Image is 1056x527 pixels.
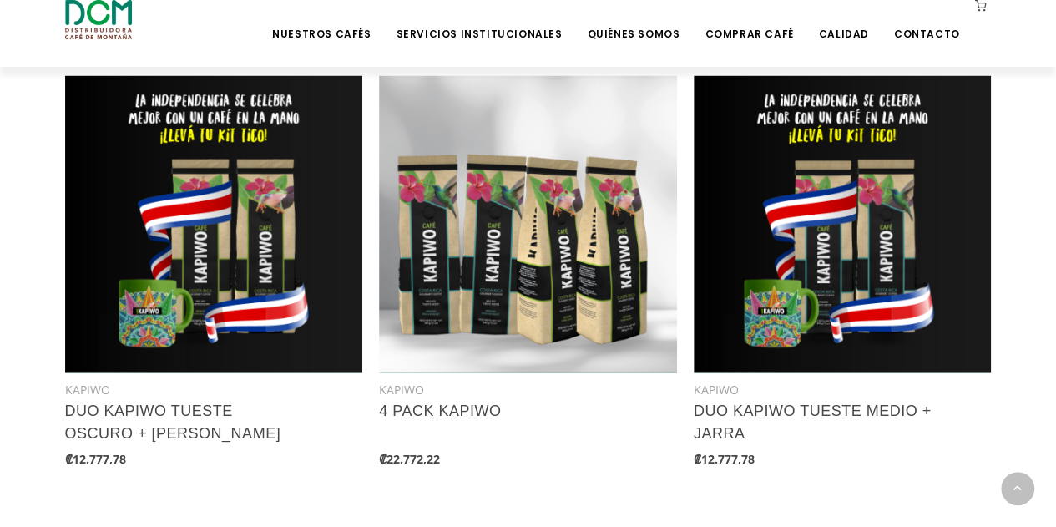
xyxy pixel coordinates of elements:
a: Nuestros Cafés [262,2,381,41]
div: KAPIWO [65,380,363,399]
img: Shop product image! [379,76,677,374]
a: DUO KAPIWO TUESTE OSCURO + [PERSON_NAME] [65,403,281,442]
b: ₡12.777,78 [65,451,126,467]
b: ₡22.772,22 [379,451,440,467]
a: Contacto [884,2,970,41]
a: Calidad [808,2,878,41]
a: Servicios Institucionales [386,2,572,41]
a: DUO KAPIWO TUESTE MEDIO + JARRA [694,403,932,442]
img: Shop product image! [694,76,992,374]
div: KAPIWO [694,380,992,399]
a: 4 PACK KAPIWO [379,403,501,419]
img: Shop product image! [65,76,363,374]
a: Quiénes Somos [577,2,690,41]
b: ₡12.777,78 [694,451,755,467]
div: KAPIWO [379,380,677,399]
a: Comprar Café [695,2,803,41]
